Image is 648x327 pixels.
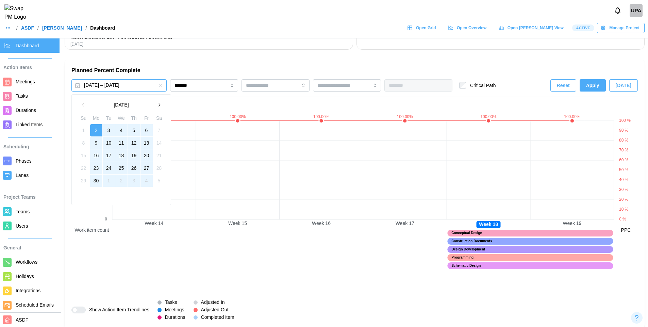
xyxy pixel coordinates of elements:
button: [DATE] [609,79,638,92]
h2: Planned Percent Complete [71,67,638,74]
span: Active [576,25,590,31]
span: Scheduled Emails [16,302,54,308]
button: 18 June 2025 [115,149,128,162]
button: 23 June 2025 [90,162,102,174]
span: [DATE] [616,80,631,91]
button: 11 June 2025 [115,137,128,149]
button: 27 June 2025 [140,162,153,174]
th: Sa [153,114,165,124]
button: 15 June 2025 [78,149,90,162]
div: Dashboard [90,26,115,30]
span: Integrations [16,288,40,293]
div: Show Action Item Trendlines [89,306,149,314]
a: ASDF [21,26,34,30]
button: 22 June 2025 [78,162,90,174]
button: 24 June 2025 [103,162,115,174]
span: Reset [557,80,570,91]
button: 21 June 2025 [153,149,165,162]
button: 26 June 2025 [128,162,140,174]
button: Notifications [612,5,624,16]
button: 7 June 2025 [153,124,165,136]
span: Open [PERSON_NAME] View [508,23,564,33]
th: Su [77,114,90,124]
button: 1 July 2025 [103,175,115,187]
div: Tasks [165,299,177,306]
button: 14 June 2025 [153,137,165,149]
div: Adjusted Out [201,306,229,314]
th: Fr [140,114,153,124]
button: 13 June 2025 [140,137,153,149]
div: Adjusted In [201,299,225,306]
div: / [37,26,39,30]
button: 4 July 2025 [140,175,153,187]
button: 8 June 2025 [78,137,90,149]
button: 25 June 2025 [115,162,128,174]
button: 16 June 2025 [90,149,102,162]
button: 20 June 2025 [140,149,153,162]
button: Reset [550,79,576,92]
button: Manage Project [597,23,645,33]
th: Tu [102,114,115,124]
div: Durations [165,314,185,321]
button: 28 June 2025 [153,162,165,174]
span: Manage Project [609,23,639,33]
button: 3 July 2025 [128,175,140,187]
th: Th [128,114,140,124]
button: 5 June 2025 [128,124,140,136]
span: Dashboard [16,43,39,48]
span: Holidays [16,274,34,279]
span: ASDF [16,317,28,323]
span: Open Overview [457,23,486,33]
button: 2 June 2025 [90,124,102,136]
span: Lanes [16,173,29,178]
div: / [16,26,18,30]
button: 10 June 2025 [103,137,115,149]
a: [PERSON_NAME] [42,26,82,30]
div: [DATE] [70,41,350,48]
button: 30 June 2025 [90,175,102,187]
a: Open Overview [445,23,492,33]
th: Mo [90,114,102,124]
span: Phases [16,158,32,164]
button: 2 July 2025 [115,175,128,187]
a: Umar platform admin [630,4,643,17]
div: Completed item [201,314,234,321]
button: 6 June 2025 [140,124,153,136]
div: Meetings [165,306,184,314]
img: Swap PM Logo [4,4,32,21]
div: UPA [630,4,643,17]
button: 3 June 2025 [103,124,115,136]
button: 29 June 2025 [78,175,90,187]
button: [DATE] [89,99,153,111]
button: Jun 2, 2025 – Oct 7, 2025 [71,79,167,92]
div: Jun 2, 2025 – Oct 7, 2025 [71,94,171,205]
div: / [85,26,87,30]
span: Apply [586,80,599,91]
button: 12 June 2025 [128,137,140,149]
button: 4 June 2025 [115,124,128,136]
label: Critical Path [466,82,496,89]
span: Durations [16,108,36,113]
button: 19 June 2025 [128,149,140,162]
a: Open [PERSON_NAME] View [495,23,568,33]
button: 5 July 2025 [153,175,165,187]
span: Workflows [16,259,37,265]
button: 9 June 2025 [90,137,102,149]
span: Users [16,223,28,229]
button: 17 June 2025 [103,149,115,162]
span: Linked Items [16,122,43,127]
span: Open Grid [416,23,436,33]
span: Meetings [16,79,35,84]
a: Open Grid [404,23,441,33]
span: Tasks [16,93,28,99]
button: Apply [580,79,606,92]
th: We [115,114,128,124]
span: Teams [16,209,30,214]
button: 1 June 2025 [78,124,90,136]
